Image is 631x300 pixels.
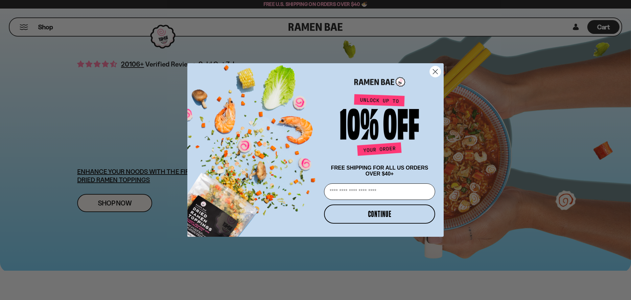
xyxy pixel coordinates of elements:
span: FREE SHIPPING FOR ALL US ORDERS OVER $40+ [331,165,428,177]
button: Close dialog [430,66,441,77]
button: CONTINUE [324,205,435,224]
img: ce7035ce-2e49-461c-ae4b-8ade7372f32c.png [187,58,321,237]
img: Ramen Bae Logo [354,76,405,87]
img: Unlock up to 10% off [339,94,421,158]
